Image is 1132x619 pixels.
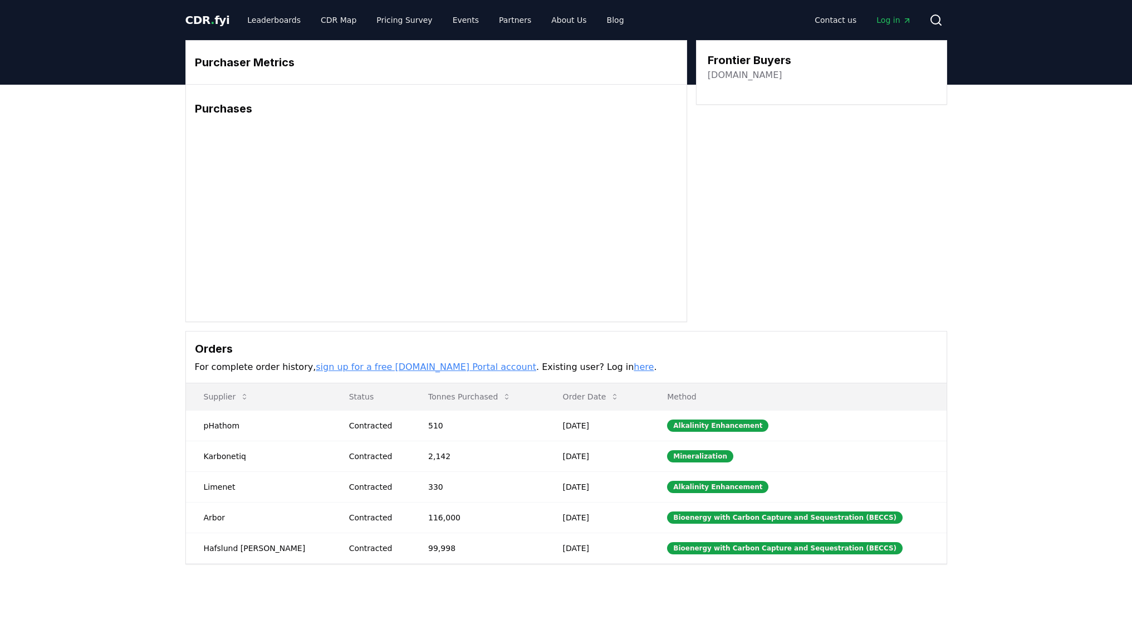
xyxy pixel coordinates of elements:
[410,441,545,471] td: 2,142
[312,10,365,30] a: CDR Map
[185,13,230,27] span: CDR fyi
[186,410,331,441] td: pHathom
[186,471,331,502] td: Limenet
[238,10,310,30] a: Leaderboards
[545,471,650,502] td: [DATE]
[410,471,545,502] td: 330
[185,12,230,28] a: CDR.fyi
[349,420,401,431] div: Contracted
[195,100,678,117] h3: Purchases
[490,10,540,30] a: Partners
[667,511,903,524] div: Bioenergy with Carbon Capture and Sequestration (BECCS)
[367,10,441,30] a: Pricing Survey
[634,362,654,372] a: here
[195,340,938,357] h3: Orders
[598,10,633,30] a: Blog
[419,386,520,408] button: Tonnes Purchased
[554,386,629,408] button: Order Date
[340,391,401,402] p: Status
[658,391,937,402] p: Method
[186,441,331,471] td: Karbonetiq
[667,481,768,493] div: Alkalinity Enhancement
[349,481,401,493] div: Contracted
[542,10,595,30] a: About Us
[667,420,768,432] div: Alkalinity Enhancement
[186,533,331,563] td: Hafslund [PERSON_NAME]
[708,52,791,69] h3: Frontier Buyers
[667,542,903,554] div: Bioenergy with Carbon Capture and Sequestration (BECCS)
[195,54,678,71] h3: Purchaser Metrics
[806,10,920,30] nav: Main
[545,441,650,471] td: [DATE]
[316,362,536,372] a: sign up for a free [DOMAIN_NAME] Portal account
[186,502,331,533] td: Arbor
[349,451,401,462] div: Contracted
[210,13,214,27] span: .
[545,533,650,563] td: [DATE]
[876,14,911,26] span: Log in
[444,10,488,30] a: Events
[195,360,938,374] p: For complete order history, . Existing user? Log in .
[195,386,258,408] button: Supplier
[545,410,650,441] td: [DATE]
[349,543,401,554] div: Contracted
[410,533,545,563] td: 99,998
[806,10,865,30] a: Contact us
[238,10,633,30] nav: Main
[868,10,920,30] a: Log in
[708,69,782,82] a: [DOMAIN_NAME]
[545,502,650,533] td: [DATE]
[410,410,545,441] td: 510
[667,450,733,462] div: Mineralization
[349,512,401,523] div: Contracted
[410,502,545,533] td: 116,000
